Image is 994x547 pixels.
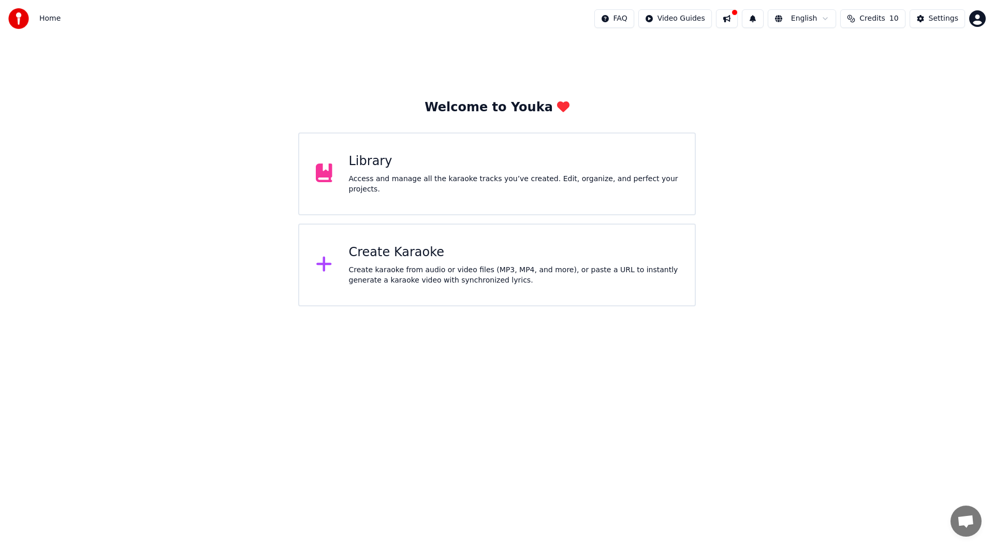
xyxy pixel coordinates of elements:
[889,13,899,24] span: 10
[349,265,679,286] div: Create karaoke from audio or video files (MP3, MP4, and more), or paste a URL to instantly genera...
[8,8,29,29] img: youka
[929,13,958,24] div: Settings
[349,153,679,170] div: Library
[594,9,634,28] button: FAQ
[859,13,885,24] span: Credits
[910,9,965,28] button: Settings
[840,9,905,28] button: Credits10
[39,13,61,24] span: Home
[638,9,712,28] button: Video Guides
[349,174,679,195] div: Access and manage all the karaoke tracks you’ve created. Edit, organize, and perfect your projects.
[425,99,569,116] div: Welcome to Youka
[951,506,982,537] a: Open de chat
[39,13,61,24] nav: breadcrumb
[349,244,679,261] div: Create Karaoke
